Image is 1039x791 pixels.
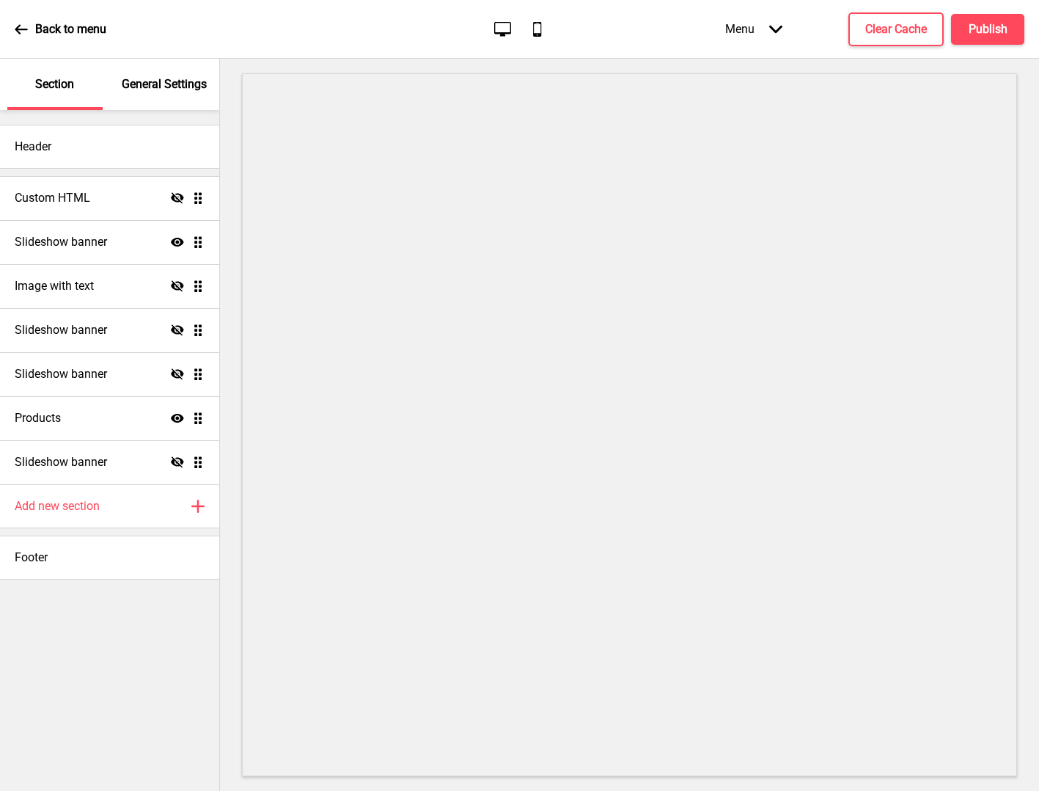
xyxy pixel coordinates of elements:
h4: Publish [969,21,1007,37]
h4: Slideshow banner [15,454,107,470]
h4: Header [15,139,51,155]
h4: Custom HTML [15,190,90,206]
div: Menu [711,7,797,51]
p: Section [35,76,74,92]
a: Back to menu [15,10,106,49]
h4: Slideshow banner [15,322,107,338]
h4: Clear Cache [865,21,927,37]
button: Publish [951,14,1024,45]
h4: Slideshow banner [15,366,107,382]
h4: Products [15,410,61,426]
h4: Image with text [15,278,94,294]
h4: Footer [15,550,48,566]
h4: Add new section [15,498,100,514]
button: Clear Cache [848,12,944,46]
p: Back to menu [35,21,106,37]
p: General Settings [122,76,207,92]
h4: Slideshow banner [15,234,107,250]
